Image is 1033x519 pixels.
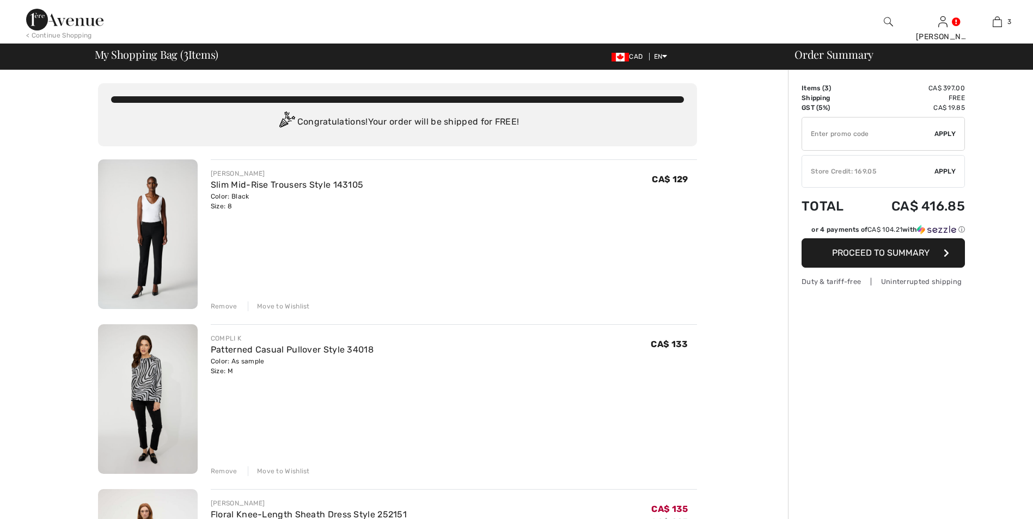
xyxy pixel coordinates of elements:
span: Apply [934,129,956,139]
img: Slim Mid-Rise Trousers Style 143105 [98,159,198,309]
span: CA$ 104.21 [867,226,902,233]
span: CA$ 135 [651,504,688,514]
a: Slim Mid-Rise Trousers Style 143105 [211,180,364,190]
div: COMPLI K [211,333,374,343]
td: Shipping [802,93,861,103]
div: [PERSON_NAME] [916,31,969,42]
a: Patterned Casual Pullover Style 34018 [211,344,374,355]
img: Canadian Dollar [612,53,629,61]
div: Congratulations! Your order will be shipped for FREE! [111,112,684,133]
td: CA$ 416.85 [861,188,965,225]
div: [PERSON_NAME] [211,498,407,508]
td: GST (5%) [802,103,861,113]
div: Store Credit: 169.05 [802,166,934,176]
span: EN [654,53,668,60]
td: Free [861,93,965,103]
img: My Bag [993,15,1002,28]
img: Congratulation2.svg [276,112,297,133]
div: or 4 payments of with [811,225,965,234]
a: 3 [970,15,1024,28]
td: Items ( ) [802,83,861,93]
span: 3 [1007,17,1011,27]
span: 3 [184,46,188,60]
td: CA$ 397.00 [861,83,965,93]
img: Sezzle [917,225,956,234]
span: CA$ 133 [651,339,688,349]
span: My Shopping Bag ( Items) [95,49,219,60]
div: Remove [211,301,237,311]
span: CA$ 129 [652,174,688,184]
div: Color: As sample Size: M [211,356,374,376]
span: CAD [612,53,647,60]
div: Move to Wishlist [248,466,310,476]
span: Proceed to Summary [832,248,930,258]
td: Total [802,188,861,225]
img: 1ère Avenue [26,9,103,30]
a: Sign In [938,16,948,27]
div: < Continue Shopping [26,30,92,40]
div: Order Summary [781,49,1026,60]
div: Duty & tariff-free | Uninterrupted shipping [802,276,965,287]
td: CA$ 19.85 [861,103,965,113]
div: [PERSON_NAME] [211,169,364,178]
div: or 4 payments ofCA$ 104.21withSezzle Click to learn more about Sezzle [802,225,965,238]
button: Proceed to Summary [802,238,965,268]
span: 3 [824,84,829,92]
div: Color: Black Size: 8 [211,191,364,211]
div: Move to Wishlist [248,301,310,311]
img: Patterned Casual Pullover Style 34018 [98,324,198,474]
img: search the website [884,15,893,28]
input: Promo code [802,118,934,150]
span: Apply [934,166,956,176]
div: Remove [211,466,237,476]
img: My Info [938,15,948,28]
